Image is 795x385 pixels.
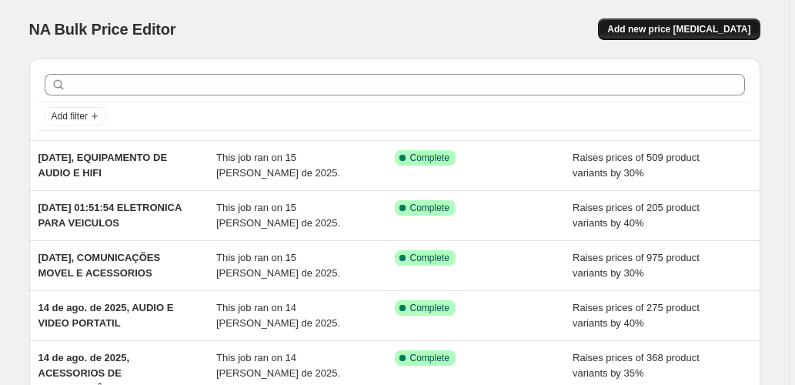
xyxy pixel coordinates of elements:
[38,302,174,329] span: 14 de ago. de 2025, AUDIO E VIDEO PORTATIL
[216,302,340,329] span: This job ran on 14 [PERSON_NAME] de 2025.
[216,202,340,229] span: This job ran on 15 [PERSON_NAME] de 2025.
[38,252,161,279] span: [DATE], COMUNICAÇÕES MOVEL E ACESSORIOS
[38,152,168,179] span: [DATE], EQUIPAMENTO DE AUDIO E HIFI
[410,202,449,214] span: Complete
[410,302,449,314] span: Complete
[598,18,760,40] button: Add new price [MEDICAL_DATA]
[216,252,340,279] span: This job ran on 15 [PERSON_NAME] de 2025.
[607,23,750,35] span: Add new price [MEDICAL_DATA]
[573,302,700,329] span: Raises prices of 275 product variants by 40%
[38,202,182,229] span: [DATE] 01:51:54 ELETRONICA PARA VEICULOS
[29,21,176,38] span: NA Bulk Price Editor
[410,352,449,364] span: Complete
[45,107,106,126] button: Add filter
[573,202,700,229] span: Raises prices of 205 product variants by 40%
[410,152,449,164] span: Complete
[573,152,700,179] span: Raises prices of 509 product variants by 30%
[410,252,449,264] span: Complete
[573,352,700,379] span: Raises prices of 368 product variants by 35%
[216,152,340,179] span: This job ran on 15 [PERSON_NAME] de 2025.
[573,252,700,279] span: Raises prices of 975 product variants by 30%
[52,110,88,122] span: Add filter
[216,352,340,379] span: This job ran on 14 [PERSON_NAME] de 2025.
